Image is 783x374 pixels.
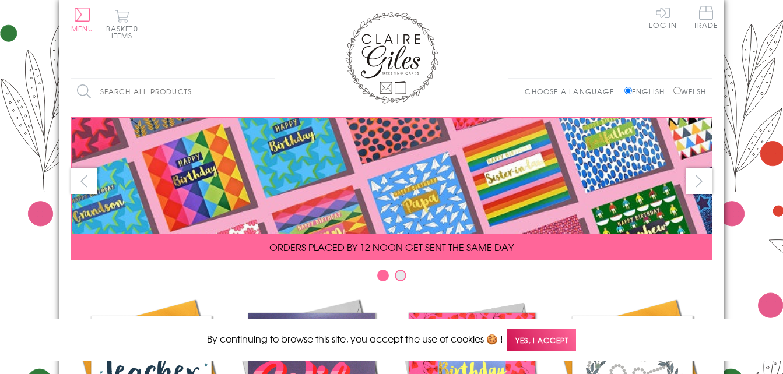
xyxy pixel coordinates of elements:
button: next [686,168,712,194]
a: Log In [649,6,677,29]
a: Trade [694,6,718,31]
span: Menu [71,23,94,34]
button: Carousel Page 1 (Current Slide) [377,270,389,281]
input: Welsh [673,87,681,94]
button: Basket0 items [106,9,138,39]
span: Trade [694,6,718,29]
span: ORDERS PLACED BY 12 NOON GET SENT THE SAME DAY [269,240,514,254]
label: English [624,86,670,97]
span: 0 items [111,23,138,41]
button: prev [71,168,97,194]
button: Carousel Page 2 [395,270,406,281]
span: Yes, I accept [507,329,576,351]
input: English [624,87,632,94]
input: Search [264,79,275,105]
div: Carousel Pagination [71,269,712,287]
img: Claire Giles Greetings Cards [345,12,438,104]
button: Menu [71,8,94,32]
p: Choose a language: [525,86,622,97]
label: Welsh [673,86,707,97]
input: Search all products [71,79,275,105]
